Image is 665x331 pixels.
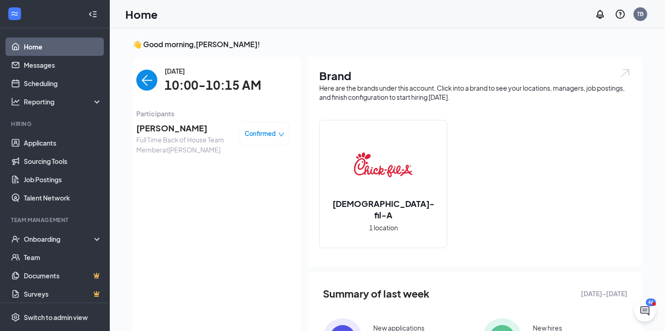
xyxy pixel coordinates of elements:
[125,6,158,22] h1: Home
[136,135,232,155] span: Full Time Back of House Team Member at [PERSON_NAME]
[24,189,102,207] a: Talent Network
[24,285,102,303] a: SurveysCrown
[24,313,88,322] div: Switch to admin view
[24,170,102,189] a: Job Postings
[24,74,102,92] a: Scheduling
[320,198,447,221] h2: [DEMOGRAPHIC_DATA]-fil-A
[646,298,656,306] div: 46
[88,10,97,19] svg: Collapse
[24,97,102,106] div: Reporting
[136,122,232,135] span: [PERSON_NAME]
[319,68,631,83] h1: Brand
[619,68,631,78] img: open.6027fd2a22e1237b5b06.svg
[165,66,261,76] span: [DATE]
[323,286,429,302] span: Summary of last week
[24,266,102,285] a: DocumentsCrown
[319,83,631,102] div: Here are the brands under this account. Click into a brand to see your locations, managers, job p...
[24,234,94,244] div: Onboarding
[11,97,20,106] svg: Analysis
[278,131,284,138] span: down
[24,38,102,56] a: Home
[615,9,626,20] svg: QuestionInfo
[354,136,413,194] img: Chick-fil-A
[133,39,642,49] h3: 👋 Good morning, [PERSON_NAME] !
[634,300,656,322] iframe: Intercom live chat
[11,313,20,322] svg: Settings
[11,216,100,224] div: Team Management
[11,234,20,244] svg: UserCheck
[10,9,19,18] svg: WorkstreamLogo
[245,129,276,138] span: Confirmed
[24,248,102,266] a: Team
[24,56,102,74] a: Messages
[24,152,102,170] a: Sourcing Tools
[369,222,398,233] span: 1 location
[11,120,100,128] div: Hiring
[165,76,261,95] span: 10:00-10:15 AM
[637,10,644,18] div: TB
[595,9,606,20] svg: Notifications
[136,70,157,91] button: back-button
[581,288,627,298] span: [DATE] - [DATE]
[24,134,102,152] a: Applicants
[136,109,289,119] span: Participants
